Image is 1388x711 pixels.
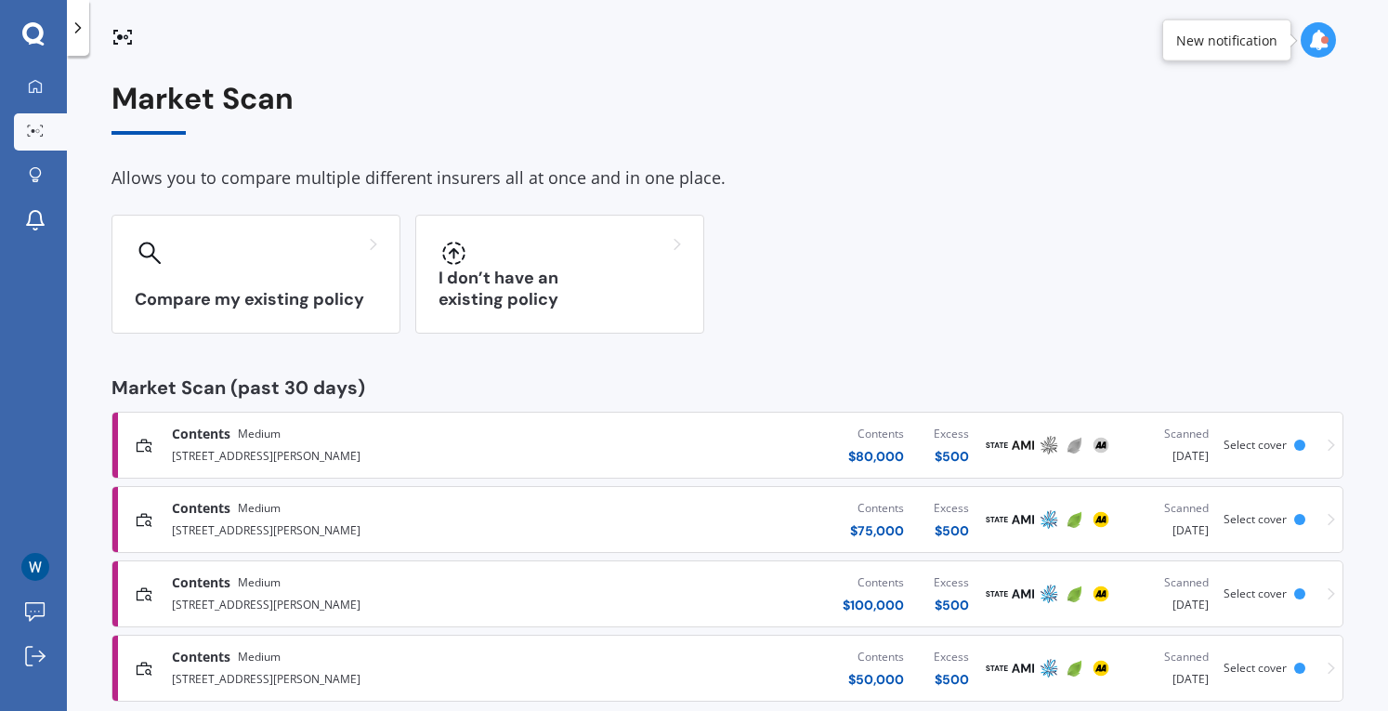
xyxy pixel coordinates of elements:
img: State [986,657,1008,679]
div: $ 75,000 [850,521,904,540]
div: [STREET_ADDRESS][PERSON_NAME] [172,666,559,689]
span: Medium [238,573,281,592]
span: Contents [172,499,230,518]
div: New notification [1176,31,1277,49]
img: AMP [1038,508,1060,531]
a: ContentsMedium[STREET_ADDRESS][PERSON_NAME]Contents$75,000Excess$500StateAMIAMPInitioAAScanned[DA... [111,486,1343,553]
img: State [986,434,1008,456]
div: $ 50,000 [848,670,904,689]
span: Contents [172,573,230,592]
div: $ 100,000 [843,596,904,614]
a: ContentsMedium[STREET_ADDRESS][PERSON_NAME]Contents$50,000Excess$500StateAMIAMPInitioAAScanned[DA... [111,635,1343,702]
div: Excess [934,499,969,518]
a: ContentsMedium[STREET_ADDRESS][PERSON_NAME]Contents$80,000Excess$500StateAMIAMPInitioAAScanned[DA... [111,412,1343,479]
img: AA [1090,508,1112,531]
div: Contents [848,425,904,443]
div: Scanned [1129,648,1209,666]
h3: Compare my existing policy [135,289,377,310]
img: AMP [1038,583,1060,605]
img: AMI [1012,657,1034,679]
img: State [986,508,1008,531]
img: AMP [1038,434,1060,456]
img: AMI [1012,434,1034,456]
div: [DATE] [1129,648,1209,689]
div: Market Scan (past 30 days) [111,378,1343,397]
div: $ 500 [934,670,969,689]
div: Excess [934,425,969,443]
div: Scanned [1129,499,1209,518]
div: Scanned [1129,573,1209,592]
div: $ 500 [934,596,969,614]
div: [DATE] [1129,573,1209,614]
span: Select cover [1224,660,1287,676]
span: Medium [238,648,281,666]
div: Contents [848,648,904,666]
div: Excess [934,573,969,592]
div: Scanned [1129,425,1209,443]
div: [STREET_ADDRESS][PERSON_NAME] [172,592,559,614]
span: Contents [172,425,230,443]
img: State [986,583,1008,605]
img: Initio [1064,657,1086,679]
span: Medium [238,499,281,518]
span: Select cover [1224,511,1287,527]
a: ContentsMedium[STREET_ADDRESS][PERSON_NAME]Contents$100,000Excess$500StateAMIAMPInitioAAScanned[D... [111,560,1343,627]
div: Contents [850,499,904,518]
img: Initio [1064,434,1086,456]
div: $ 80,000 [848,447,904,466]
div: [DATE] [1129,425,1209,466]
span: Medium [238,425,281,443]
img: Initio [1064,583,1086,605]
img: AA [1090,583,1112,605]
img: AA [1090,434,1112,456]
div: $ 500 [934,447,969,466]
div: Contents [843,573,904,592]
div: [DATE] [1129,499,1209,540]
div: Market Scan [111,82,1343,135]
img: AA [1090,657,1112,679]
span: Contents [172,648,230,666]
img: Initio [1064,508,1086,531]
div: Excess [934,648,969,666]
div: [STREET_ADDRESS][PERSON_NAME] [172,518,559,540]
img: ACg8ocKlv-BDSZaiGByB15eG89ttw-tyhkn4KfeuP2KU7yzRdIQ4GA=s96-c [21,553,49,581]
div: [STREET_ADDRESS][PERSON_NAME] [172,443,559,466]
img: AMP [1038,657,1060,679]
div: Allows you to compare multiple different insurers all at once and in one place. [111,165,1343,192]
h3: I don’t have an existing policy [439,268,681,310]
div: $ 500 [934,521,969,540]
img: AMI [1012,583,1034,605]
span: Select cover [1224,586,1287,601]
span: Select cover [1224,437,1287,453]
img: AMI [1012,508,1034,531]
